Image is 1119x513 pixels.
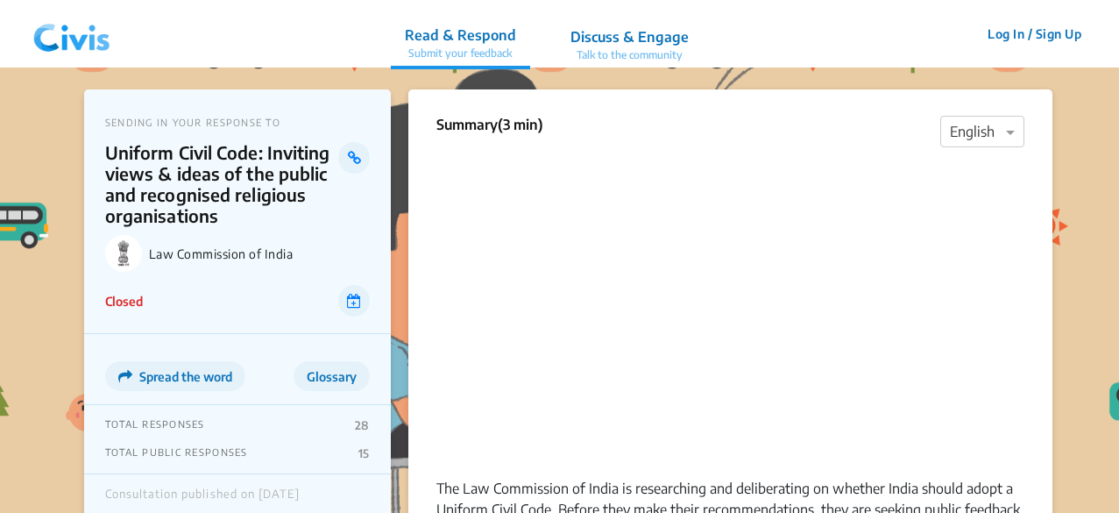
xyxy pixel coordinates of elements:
p: TOTAL RESPONSES [105,418,205,432]
button: Glossary [294,361,370,391]
p: Discuss & Engage [570,26,689,47]
p: Summary [436,114,543,135]
div: Consultation published on [DATE] [105,488,300,510]
p: TOTAL PUBLIC RESPONSES [105,446,248,460]
span: Glossary [307,369,357,384]
p: Law Commission of India [149,246,370,261]
p: SENDING IN YOUR RESPONSE TO [105,117,370,128]
p: 15 [358,446,370,460]
button: Spread the word [105,361,245,391]
img: navlogo.png [26,8,117,61]
p: Uniform Civil Code: Inviting views & ideas of the public and recognised religious organisations [105,142,339,226]
button: Log In / Sign Up [976,20,1093,47]
img: Law Commission of India logo [105,235,142,272]
p: 28 [355,418,370,432]
p: Closed [105,292,143,310]
p: Submit your feedback [405,46,516,61]
span: (3 min) [498,116,543,133]
span: Spread the word [139,369,232,384]
p: Read & Respond [405,25,516,46]
p: Talk to the community [570,47,689,63]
